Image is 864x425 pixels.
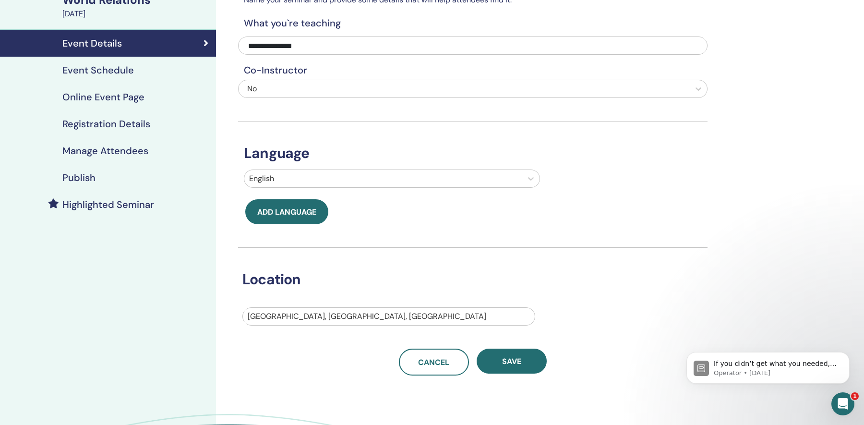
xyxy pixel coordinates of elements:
[238,64,708,76] h4: Co-Instructor
[238,145,708,162] h3: Language
[257,207,316,217] span: Add language
[247,84,257,94] span: No
[238,17,708,29] h4: What you`re teaching
[62,145,148,157] h4: Manage Attendees
[477,349,547,374] button: Save
[62,199,154,210] h4: Highlighted Seminar
[851,392,859,400] span: 1
[62,64,134,76] h4: Event Schedule
[831,392,854,415] iframe: Intercom live chat
[62,37,122,49] h4: Event Details
[418,357,449,367] span: Cancel
[245,199,328,224] button: Add language
[502,356,521,366] span: Save
[62,172,96,183] h4: Publish
[62,8,210,20] div: [DATE]
[62,118,150,130] h4: Registration Details
[399,349,469,376] a: Cancel
[237,271,695,288] h3: Location
[672,332,864,399] iframe: Intercom notifications message
[62,91,144,103] h4: Online Event Page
